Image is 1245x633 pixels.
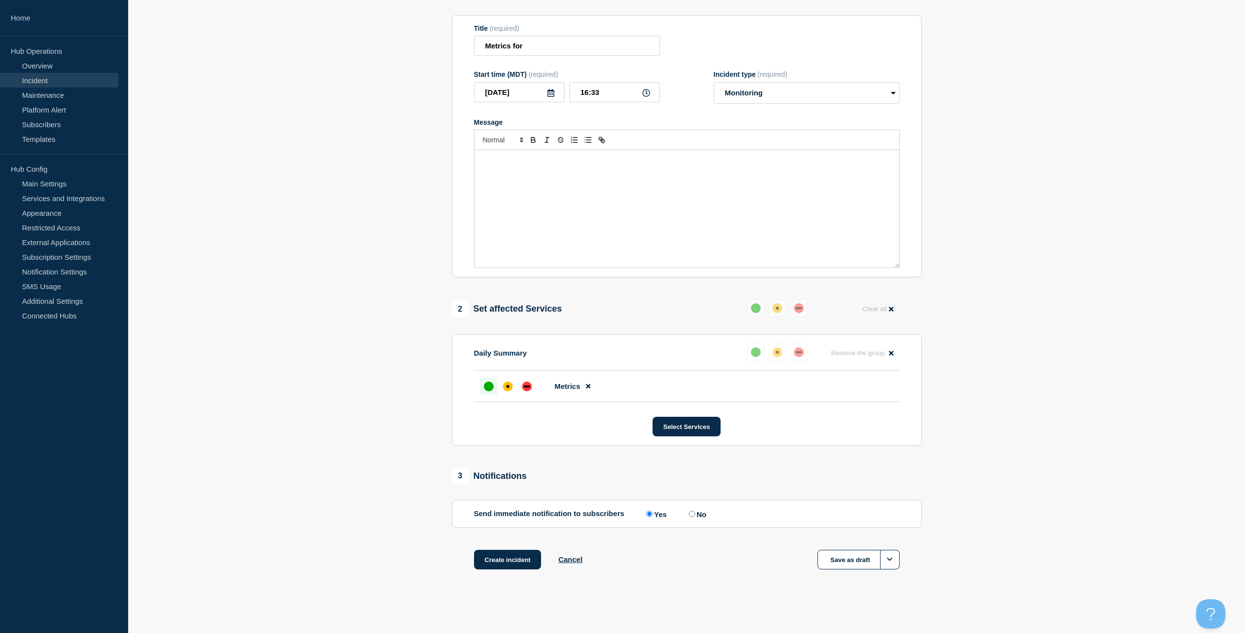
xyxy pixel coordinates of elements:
[452,301,469,317] span: 2
[474,82,565,102] input: YYYY-MM-DD
[714,70,900,78] div: Incident type
[831,349,885,357] span: Remove the group
[758,70,788,78] span: (required)
[794,303,804,313] div: down
[474,349,527,357] p: Daily Summary
[503,382,513,391] div: affected
[686,509,706,519] label: No
[474,118,900,126] div: Message
[857,299,899,318] button: Clear all
[653,417,721,436] button: Select Services
[558,555,582,564] button: Cancel
[817,550,900,569] button: Save as draft
[478,134,526,146] span: Font size
[484,382,494,391] div: up
[569,82,660,102] input: HH:MM
[880,550,900,569] button: Options
[452,301,562,317] div: Set affected Services
[769,343,786,361] button: affected
[772,303,782,313] div: affected
[475,150,899,268] div: Message
[769,299,786,317] button: affected
[595,134,609,146] button: Toggle link
[646,511,653,517] input: Yes
[794,347,804,357] div: down
[474,24,660,32] div: Title
[581,134,595,146] button: Toggle bulleted list
[567,134,581,146] button: Toggle ordered list
[452,468,469,484] span: 3
[554,134,567,146] button: Toggle strikethrough text
[790,343,808,361] button: down
[747,343,765,361] button: up
[751,347,761,357] div: up
[528,70,558,78] span: (required)
[790,299,808,317] button: down
[526,134,540,146] button: Toggle bold text
[474,36,660,56] input: Title
[474,550,542,569] button: Create incident
[644,509,667,519] label: Yes
[452,468,527,484] div: Notifications
[522,382,532,391] div: down
[474,509,900,519] div: Send immediate notification to subscribers
[1196,599,1225,629] iframe: Help Scout Beacon - Open
[490,24,520,32] span: (required)
[825,343,900,362] button: Remove the group
[555,382,581,390] span: Metrics
[751,303,761,313] div: up
[540,134,554,146] button: Toggle italic text
[714,82,900,104] select: Incident type
[772,347,782,357] div: affected
[689,511,695,517] input: No
[747,299,765,317] button: up
[474,509,625,519] p: Send immediate notification to subscribers
[474,70,660,78] div: Start time (MDT)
